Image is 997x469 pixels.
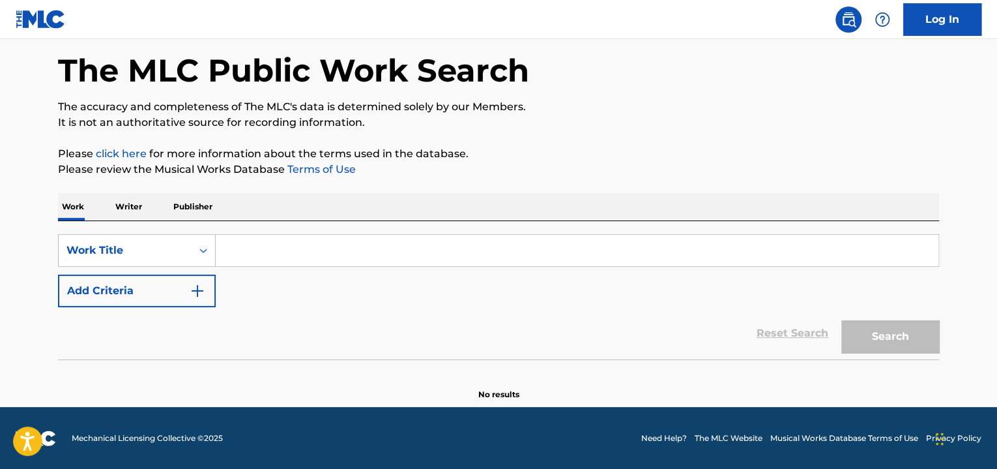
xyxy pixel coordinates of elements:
[770,432,918,444] a: Musical Works Database Terms of Use
[58,146,939,162] p: Please for more information about the terms used in the database.
[285,163,356,175] a: Terms of Use
[874,12,890,27] img: help
[932,406,997,469] iframe: Chat Widget
[190,283,205,299] img: 9d2ae6d4665cec9f34b9.svg
[641,432,687,444] a: Need Help?
[16,10,66,29] img: MLC Logo
[869,7,895,33] div: Help
[66,243,184,258] div: Work Title
[58,115,939,130] p: It is not an authoritative source for recording information.
[58,162,939,177] p: Please review the Musical Works Database
[58,275,216,307] button: Add Criteria
[58,99,939,115] p: The accuracy and completeness of The MLC's data is determined solely by our Members.
[478,373,519,401] p: No results
[72,432,223,444] span: Mechanical Licensing Collective © 2025
[169,193,216,220] p: Publisher
[96,147,147,160] a: click here
[111,193,146,220] p: Writer
[695,432,762,444] a: The MLC Website
[58,193,88,220] p: Work
[841,12,856,27] img: search
[903,3,981,36] a: Log In
[936,419,944,459] div: Drag
[835,7,861,33] a: Public Search
[926,432,981,444] a: Privacy Policy
[58,51,529,90] h1: The MLC Public Work Search
[16,431,56,446] img: logo
[58,234,939,359] form: Search Form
